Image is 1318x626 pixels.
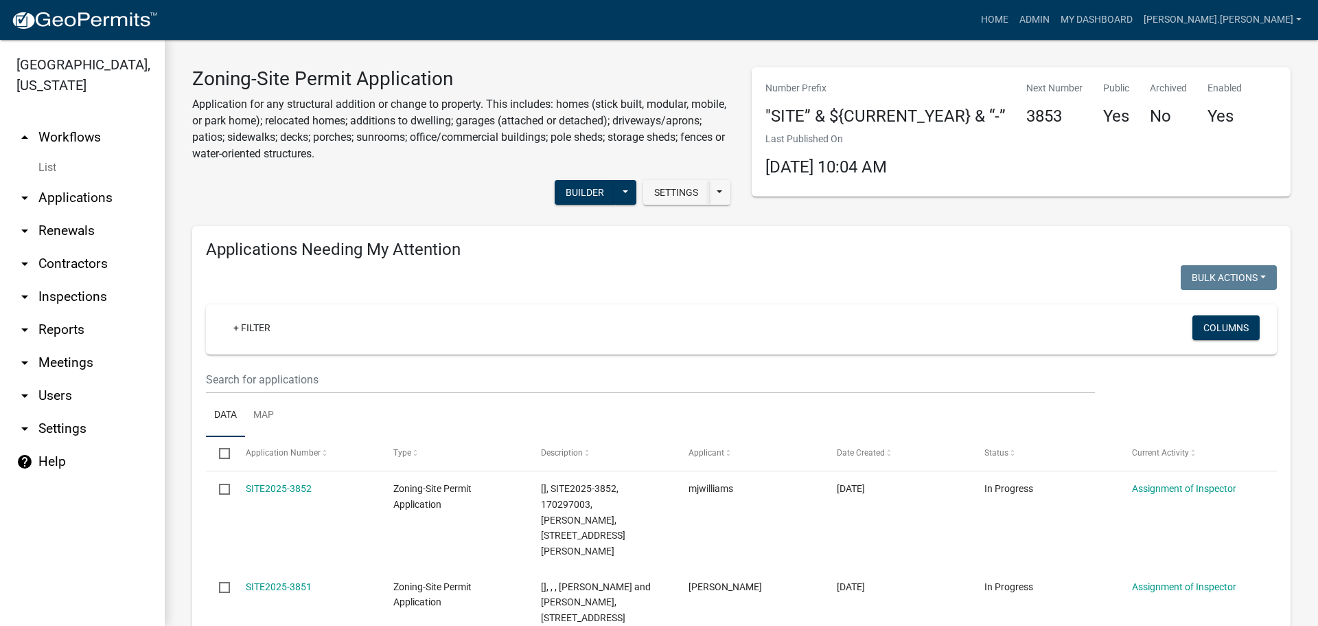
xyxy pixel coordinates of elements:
[765,107,1006,126] h4: "SITE” & ${CURRENT_YEAR} & “-”
[555,180,615,205] button: Builder
[837,581,865,592] span: 09/04/2025
[975,7,1014,33] a: Home
[16,454,33,470] i: help
[1026,81,1083,96] p: Next Number
[1119,437,1267,470] datatable-header-cell: Current Activity
[380,437,528,470] datatable-header-cell: Type
[16,256,33,272] i: arrow_drop_down
[206,366,1095,394] input: Search for applications
[643,180,709,205] button: Settings
[837,483,865,494] span: 09/05/2025
[1192,315,1260,340] button: Columns
[393,483,472,510] span: Zoning-Site Permit Application
[206,394,245,438] a: Data
[245,394,282,438] a: Map
[393,581,472,608] span: Zoning-Site Permit Application
[765,81,1006,96] p: Number Prefix
[1103,81,1129,96] p: Public
[1132,581,1236,592] a: Assignment of Inspector
[16,388,33,404] i: arrow_drop_down
[1138,7,1307,33] a: [PERSON_NAME].[PERSON_NAME]
[16,129,33,146] i: arrow_drop_up
[1132,483,1236,494] a: Assignment of Inspector
[1014,7,1055,33] a: Admin
[192,67,731,91] h3: Zoning-Site Permit Application
[16,289,33,305] i: arrow_drop_down
[246,448,321,458] span: Application Number
[984,483,1033,494] span: In Progress
[1181,265,1277,290] button: Bulk Actions
[1103,107,1129,126] h4: Yes
[541,448,583,458] span: Description
[16,421,33,437] i: arrow_drop_down
[823,437,971,470] datatable-header-cell: Date Created
[1150,107,1187,126] h4: No
[689,448,724,458] span: Applicant
[689,483,733,494] span: mjwilliams
[689,581,762,592] span: Katy Peltier
[1132,448,1189,458] span: Current Activity
[1150,81,1187,96] p: Archived
[222,315,281,340] a: + Filter
[765,132,887,146] p: Last Published On
[232,437,380,470] datatable-header-cell: Application Number
[837,448,885,458] span: Date Created
[16,322,33,338] i: arrow_drop_down
[192,96,731,162] p: Application for any structural addition or change to property. This includes: homes (stick built,...
[1207,81,1242,96] p: Enabled
[1207,107,1242,126] h4: Yes
[971,437,1119,470] datatable-header-cell: Status
[16,355,33,371] i: arrow_drop_down
[528,437,675,470] datatable-header-cell: Description
[16,190,33,206] i: arrow_drop_down
[206,240,1277,260] h4: Applications Needing My Attention
[1026,107,1083,126] h4: 3853
[246,581,312,592] a: SITE2025-3851
[984,448,1008,458] span: Status
[393,448,411,458] span: Type
[246,483,312,494] a: SITE2025-3852
[541,581,651,624] span: [], , , PATRICK and Katy PELTIER, 15384 E SUMMER ISLAND RD
[16,223,33,239] i: arrow_drop_down
[1055,7,1138,33] a: My Dashboard
[765,157,887,177] span: [DATE] 10:04 AM
[675,437,823,470] datatable-header-cell: Applicant
[206,437,232,470] datatable-header-cell: Select
[984,581,1033,592] span: In Progress
[541,483,625,557] span: [], SITE2025-3852, 170297003, JANICE STOWMAN, 11525 E LAKE EUNICE RD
